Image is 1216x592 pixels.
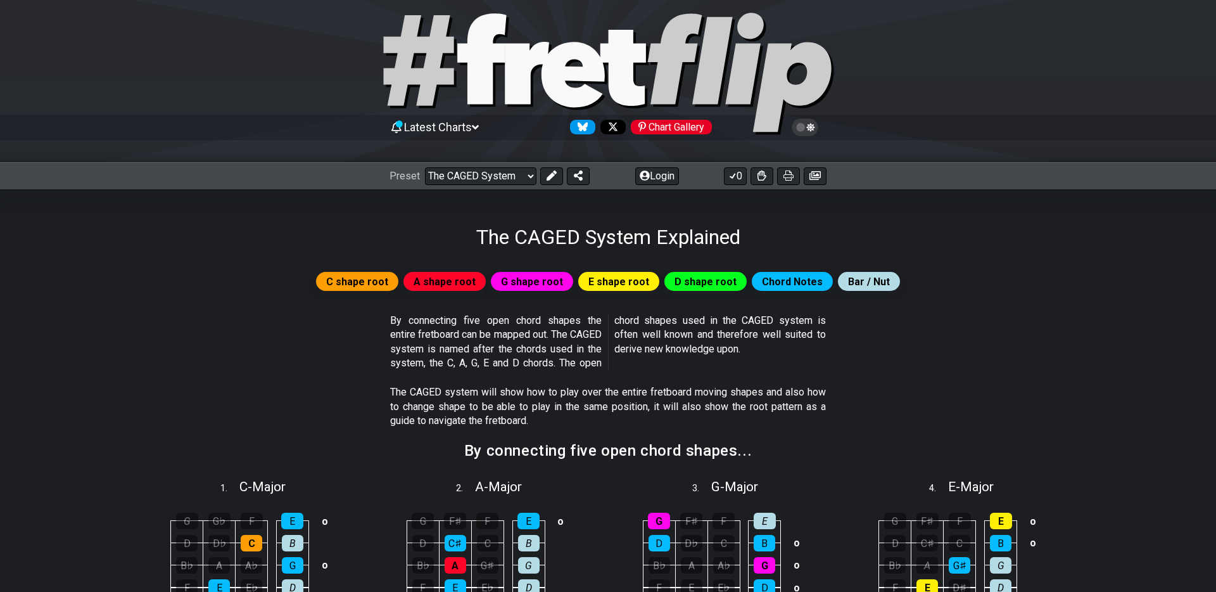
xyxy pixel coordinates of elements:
[475,479,522,494] span: A - Major
[317,510,332,532] td: o
[464,444,752,458] h2: By connecting five open chord shapes...
[754,513,776,529] div: E
[241,513,263,529] div: F
[326,273,388,291] span: C shape root
[798,122,813,133] span: Toggle light / dark theme
[649,557,670,574] div: B♭
[916,535,938,551] div: C♯
[990,557,1011,574] div: G
[711,479,758,494] span: G - Major
[425,167,536,185] select: Preset
[553,510,568,532] td: o
[848,273,890,291] span: Bar / Nut
[208,557,230,574] div: A
[724,167,747,185] button: 0
[477,557,498,574] div: G♯
[208,535,230,551] div: D♭
[990,513,1012,529] div: E
[712,513,735,529] div: F
[390,385,826,428] p: The CAGED system will show how to play over the entire fretboard moving shapes and also how to ch...
[789,554,804,576] td: o
[754,557,775,574] div: G
[754,535,775,551] div: B
[804,167,826,185] button: Create image
[404,120,472,134] span: Latest Charts
[476,513,498,529] div: F
[208,513,231,529] div: G♭
[949,513,971,529] div: F
[456,482,475,496] span: 2 .
[239,479,286,494] span: C - Major
[412,513,434,529] div: G
[631,120,712,134] div: Chart Gallery
[176,513,198,529] div: G
[681,557,702,574] div: A
[412,557,434,574] div: B♭
[282,535,303,551] div: B
[501,273,563,291] span: G shape root
[916,557,938,574] div: A
[648,513,670,529] div: G
[692,482,711,496] span: 3 .
[390,314,826,371] p: By connecting five open chord shapes the entire fretboard can be mapped out. The CAGED system is ...
[750,167,773,185] button: Toggle Dexterity for all fretkits
[445,535,466,551] div: C♯
[635,167,679,185] button: Login
[929,482,948,496] span: 4 .
[412,535,434,551] div: D
[477,535,498,551] div: C
[674,273,737,291] span: D shape root
[317,554,332,576] td: o
[713,535,735,551] div: C
[777,167,800,185] button: Print
[281,513,303,529] div: E
[176,557,198,574] div: B♭
[445,557,466,574] div: A
[241,557,262,574] div: A♭
[713,557,735,574] div: A♭
[565,120,595,134] a: Follow #fretflip at Bluesky
[884,557,906,574] div: B♭
[241,535,262,551] div: C
[680,513,702,529] div: F♯
[389,170,420,182] span: Preset
[916,513,939,529] div: F♯
[282,557,303,574] div: G
[1025,510,1041,532] td: o
[681,535,702,551] div: D♭
[884,535,906,551] div: D
[444,513,466,529] div: F♯
[649,535,670,551] div: D
[762,273,823,291] span: Chord Notes
[518,535,540,551] div: B
[220,482,239,496] span: 1 .
[948,479,994,494] span: E - Major
[884,513,906,529] div: G
[789,532,804,554] td: o
[949,535,970,551] div: C
[588,273,649,291] span: E shape root
[990,535,1011,551] div: B
[540,167,563,185] button: Edit Preset
[518,557,540,574] div: G
[1025,532,1041,554] td: o
[626,120,712,134] a: #fretflip at Pinterest
[595,120,626,134] a: Follow #fretflip at X
[517,513,540,529] div: E
[949,557,970,574] div: G♯
[476,225,740,249] h1: The CAGED System Explained
[414,273,476,291] span: A shape root
[176,535,198,551] div: D
[567,167,590,185] button: Share Preset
